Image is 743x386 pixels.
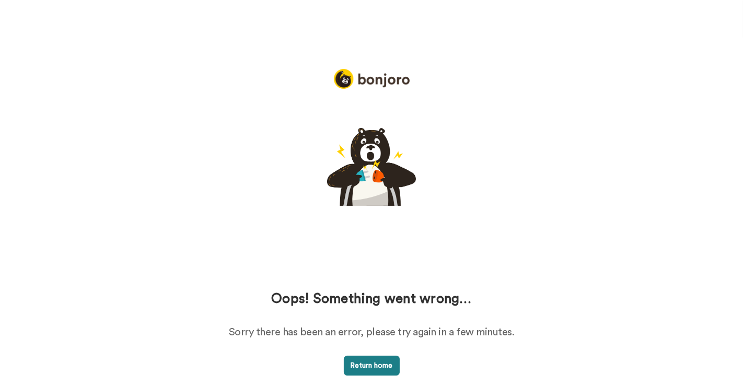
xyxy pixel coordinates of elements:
button: Return home [344,356,400,376]
img: 500.png [327,99,416,235]
div: Sorry there has been an error, please try again in a few minutes. [126,325,617,340]
a: Return home [10,356,733,376]
div: Oops! Something went wrong… [10,289,733,309]
img: logo_full.png [334,69,410,88]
